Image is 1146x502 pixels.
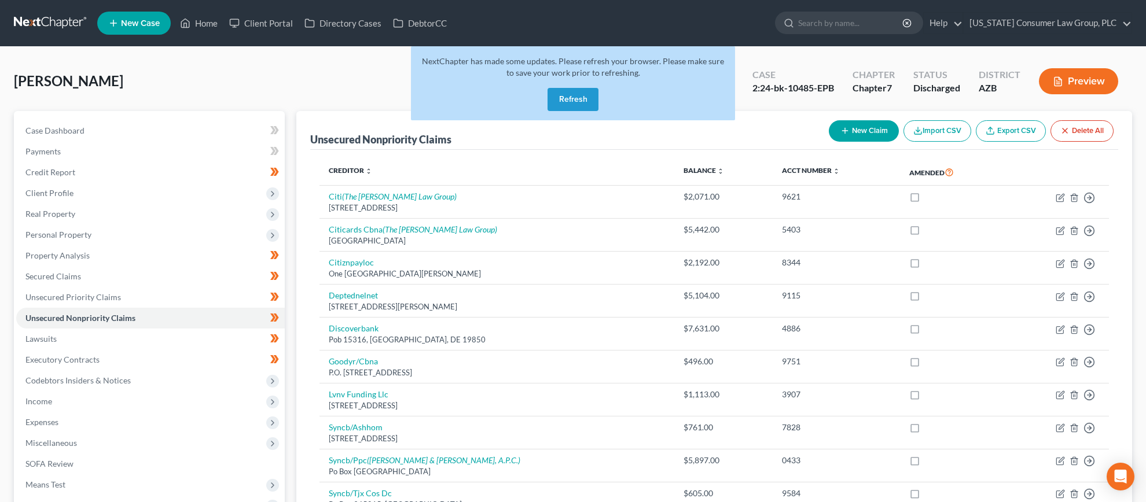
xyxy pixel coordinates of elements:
[782,257,891,268] div: 8344
[329,202,665,213] div: [STREET_ADDRESS]
[684,323,763,334] div: $7,631.00
[548,88,598,111] button: Refresh
[979,82,1020,95] div: AZB
[684,488,763,499] div: $605.00
[25,271,81,281] span: Secured Claims
[684,224,763,235] div: $5,442.00
[329,389,388,399] a: Lvnv Funding Llc
[367,455,520,465] i: ([PERSON_NAME] & [PERSON_NAME], A.P.C.)
[684,389,763,400] div: $1,113.00
[684,455,763,466] div: $5,897.00
[329,466,665,477] div: Po Box [GEOGRAPHIC_DATA]
[25,479,65,489] span: Means Test
[422,56,724,77] span: NextChapter has made some updates. Please refresh your browser. Please make sure to save your wor...
[782,290,891,301] div: 9115
[1050,120,1114,142] button: Delete All
[329,257,374,267] a: Citiznpayloc
[853,68,895,82] div: Chapter
[329,268,665,279] div: One [GEOGRAPHIC_DATA][PERSON_NAME]
[310,132,451,146] div: Unsecured Nonpriority Claims
[684,166,724,175] a: Balance unfold_more
[329,290,378,300] a: Deptednelnet
[16,120,285,141] a: Case Dashboard
[329,301,665,312] div: [STREET_ADDRESS][PERSON_NAME]
[329,224,497,234] a: Citicards Cbna(The [PERSON_NAME] Law Group)
[782,389,891,400] div: 3907
[25,355,100,364] span: Executory Contracts
[782,224,891,235] div: 5403
[329,191,457,201] a: Citi(The [PERSON_NAME] Law Group)
[25,125,85,135] span: Case Dashboard
[25,167,75,177] span: Credit Report
[329,166,372,175] a: Creditor unfold_more
[924,13,963,34] a: Help
[25,438,77,448] span: Miscellaneous
[900,159,1005,186] th: Amended
[16,349,285,370] a: Executory Contracts
[329,488,392,498] a: Syncb/Tjx Cos Dc
[329,235,665,246] div: [GEOGRAPHIC_DATA]
[387,13,453,34] a: DebtorCC
[174,13,223,34] a: Home
[16,308,285,328] a: Unsecured Nonpriority Claims
[329,356,378,366] a: Goodyr/Cbna
[717,168,724,175] i: unfold_more
[329,367,665,378] div: P.O. [STREET_ADDRESS]
[782,191,891,202] div: 9621
[16,245,285,266] a: Property Analysis
[782,455,891,466] div: 0433
[121,19,160,28] span: New Case
[329,334,665,345] div: Pob 15316, [GEOGRAPHIC_DATA], DE 19850
[25,146,61,156] span: Payments
[25,250,90,260] span: Property Analysis
[782,356,891,367] div: 9751
[684,257,763,268] div: $2,192.00
[1039,68,1118,94] button: Preview
[1107,463,1134,490] div: Open Intercom Messenger
[329,400,665,411] div: [STREET_ADDRESS]
[782,422,891,433] div: 7828
[853,82,895,95] div: Chapter
[329,323,379,333] a: Discoverbank
[299,13,387,34] a: Directory Cases
[329,422,383,432] a: Syncb/Ashhom
[342,191,457,201] i: (The [PERSON_NAME] Law Group)
[329,433,665,444] div: [STREET_ADDRESS]
[684,356,763,367] div: $496.00
[16,266,285,287] a: Secured Claims
[25,396,52,406] span: Income
[14,72,123,89] span: [PERSON_NAME]
[383,224,497,234] i: (The [PERSON_NAME] Law Group)
[16,162,285,183] a: Credit Report
[829,120,899,142] button: New Claim
[752,68,834,82] div: Case
[16,287,285,308] a: Unsecured Priority Claims
[782,323,891,334] div: 4886
[684,191,763,202] div: $2,071.00
[25,230,91,239] span: Personal Property
[25,209,75,219] span: Real Property
[684,290,763,301] div: $5,104.00
[25,292,121,302] span: Unsecured Priority Claims
[798,12,904,34] input: Search by name...
[365,168,372,175] i: unfold_more
[979,68,1020,82] div: District
[16,141,285,162] a: Payments
[964,13,1132,34] a: [US_STATE] Consumer Law Group, PLC
[887,82,892,93] span: 7
[752,82,834,95] div: 2:24-bk-10485-EPB
[223,13,299,34] a: Client Portal
[684,422,763,433] div: $761.00
[903,120,971,142] button: Import CSV
[25,459,74,468] span: SOFA Review
[25,334,57,344] span: Lawsuits
[329,455,520,465] a: Syncb/Ppc([PERSON_NAME] & [PERSON_NAME], A.P.C.)
[25,375,131,385] span: Codebtors Insiders & Notices
[782,166,840,175] a: Acct Number unfold_more
[782,488,891,499] div: 9584
[913,68,960,82] div: Status
[25,417,58,427] span: Expenses
[25,188,74,198] span: Client Profile
[16,453,285,474] a: SOFA Review
[25,313,135,323] span: Unsecured Nonpriority Claims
